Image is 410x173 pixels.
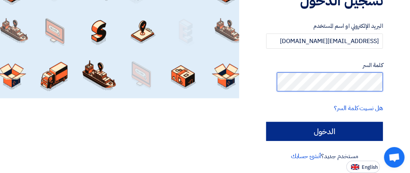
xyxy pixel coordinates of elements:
a: هل نسيت كلمة السر؟ [334,104,383,113]
div: Open chat [384,147,405,168]
input: الدخول [266,122,383,141]
span: English [362,165,378,170]
label: كلمة السر [266,61,383,70]
input: أدخل بريد العمل الإلكتروني او اسم المستخدم الخاص بك ... [266,34,383,49]
div: مستخدم جديد؟ [266,152,383,161]
img: en-US.png [351,164,359,170]
a: أنشئ حسابك [291,152,321,161]
label: البريد الإلكتروني او اسم المستخدم [266,22,383,30]
button: English [346,161,380,173]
